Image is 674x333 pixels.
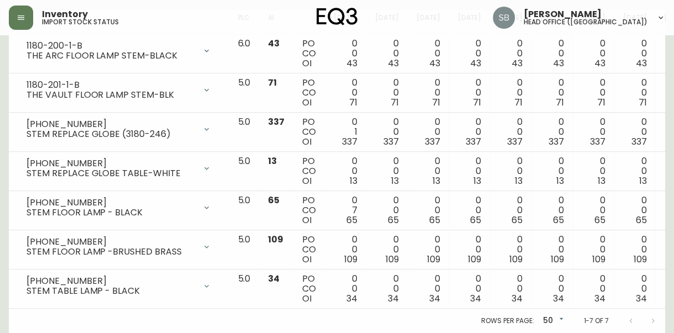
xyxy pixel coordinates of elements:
div: 0 0 [375,39,399,68]
span: 13 [556,175,564,187]
div: 0 0 [334,78,357,108]
div: 0 0 [623,235,646,265]
span: 65 [594,214,605,226]
div: PO CO [302,78,316,108]
span: 109 [427,253,440,266]
span: 71 [432,96,440,109]
div: 0 0 [499,156,523,186]
div: THE VAULT FLOOR LAMP STEM-BLK [27,90,196,100]
div: 1180-200-1-B [27,41,196,51]
td: 5.0 [229,152,259,191]
span: 34 [429,292,440,305]
div: 0 0 [417,78,440,108]
div: 0 0 [457,117,481,147]
span: 337 [342,135,357,148]
span: 337 [590,135,605,148]
span: 13 [391,175,399,187]
div: 0 0 [417,117,440,147]
span: 43 [594,57,605,70]
span: OI [302,135,312,148]
div: [PHONE_NUMBER] [27,119,196,129]
div: 0 0 [499,117,523,147]
span: 34 [553,292,564,305]
span: 43 [635,57,646,70]
span: OI [302,214,312,226]
div: 0 0 [540,195,564,225]
td: 6.0 [229,34,259,73]
div: 0 0 [623,78,646,108]
span: 65 [268,194,280,207]
div: [PHONE_NUMBER]STEM FLOOR LAMP - BLACK [18,195,220,220]
div: 0 0 [582,39,605,68]
span: 34 [346,292,357,305]
div: 1180-200-1-BTHE ARC FLOOR LAMP STEM-BLACK [18,39,220,63]
span: 337 [549,135,564,148]
div: 0 0 [499,39,523,68]
span: 13 [598,175,605,187]
span: Inventory [42,10,88,19]
div: STEM FLOOR LAMP - BLACK [27,208,196,218]
div: [PHONE_NUMBER] [27,276,196,286]
div: PO CO [302,156,316,186]
td: 5.0 [229,230,259,269]
span: 71 [349,96,357,109]
span: 337 [268,115,285,128]
div: 1180-201-1-B [27,80,196,90]
span: 65 [635,214,646,226]
div: [PHONE_NUMBER] [27,158,196,168]
div: 0 0 [623,195,646,225]
div: 0 0 [623,156,646,186]
span: 13 [433,175,440,187]
span: OI [302,57,312,70]
div: 0 0 [499,78,523,108]
td: 5.0 [229,191,259,230]
div: 50 [538,312,566,330]
span: 13 [268,155,277,167]
span: 34 [268,272,280,285]
span: 109 [509,253,523,266]
span: OI [302,253,312,266]
div: 0 0 [582,274,605,304]
span: 43 [268,37,280,50]
div: PO CO [302,39,316,68]
div: 0 0 [375,156,399,186]
div: 0 1 [334,117,357,147]
td: 5.0 [229,73,259,113]
div: THE ARC FLOOR LAMP STEM-BLACK [27,51,196,61]
span: 337 [425,135,440,148]
span: 65 [553,214,564,226]
span: OI [302,175,312,187]
div: 0 0 [375,195,399,225]
div: 0 0 [499,274,523,304]
span: 337 [383,135,399,148]
img: 85855414dd6b989d32b19e738a67d5b5 [493,7,515,29]
td: 5.0 [229,269,259,309]
div: 0 0 [540,235,564,265]
div: 0 0 [375,235,399,265]
div: 0 0 [457,39,481,68]
div: [PHONE_NUMBER] [27,237,196,247]
div: 0 0 [417,156,440,186]
span: 109 [268,233,283,246]
span: 34 [594,292,605,305]
span: 337 [507,135,523,148]
div: PO CO [302,117,316,147]
span: 337 [466,135,481,148]
div: [PHONE_NUMBER] [27,198,196,208]
div: 0 0 [582,235,605,265]
span: 65 [470,214,481,226]
div: 0 0 [375,274,399,304]
div: 0 0 [582,117,605,147]
span: 13 [473,175,481,187]
div: PO CO [302,274,316,304]
div: STEM REPLACE GLOBE TABLE-WHITE [27,168,196,178]
span: 109 [592,253,605,266]
div: 0 0 [457,195,481,225]
span: 65 [429,214,440,226]
div: 0 0 [417,195,440,225]
span: 109 [633,253,646,266]
span: 43 [388,57,399,70]
span: 43 [429,57,440,70]
td: 5.0 [229,113,259,152]
div: 0 0 [417,274,440,304]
